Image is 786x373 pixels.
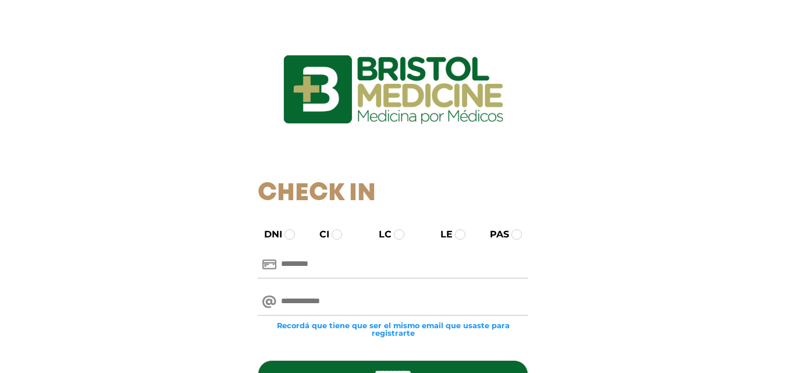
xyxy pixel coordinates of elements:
h1: Check In [258,179,528,208]
small: Recordá que tiene que ser el mismo email que usaste para registrarte [258,322,528,337]
label: PAS [479,228,509,241]
img: logo_ingresarbristol.jpg [236,14,550,165]
label: LE [430,228,453,241]
label: LC [368,228,392,241]
label: DNI [254,228,282,241]
label: CI [309,228,329,241]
